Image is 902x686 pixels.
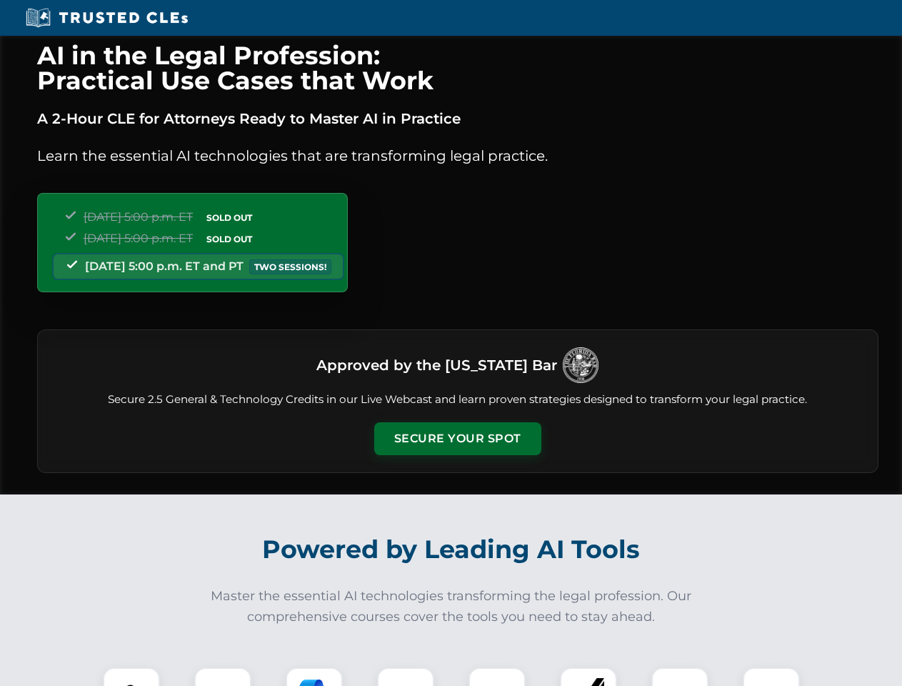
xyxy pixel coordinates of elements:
h1: AI in the Legal Profession: Practical Use Cases that Work [37,43,878,93]
span: [DATE] 5:00 p.m. ET [84,232,193,245]
span: [DATE] 5:00 p.m. ET [84,210,193,224]
p: A 2-Hour CLE for Attorneys Ready to Master AI in Practice [37,107,878,130]
img: Logo [563,347,598,383]
p: Master the essential AI technologies transforming the legal profession. Our comprehensive courses... [201,586,701,627]
span: SOLD OUT [201,232,257,247]
h3: Approved by the [US_STATE] Bar [316,352,557,378]
button: Secure Your Spot [374,422,541,455]
span: SOLD OUT [201,210,257,225]
img: Trusted CLEs [21,7,192,29]
p: Learn the essential AI technologies that are transforming legal practice. [37,144,878,167]
h2: Powered by Leading AI Tools [56,525,847,575]
p: Secure 2.5 General & Technology Credits in our Live Webcast and learn proven strategies designed ... [55,392,861,408]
